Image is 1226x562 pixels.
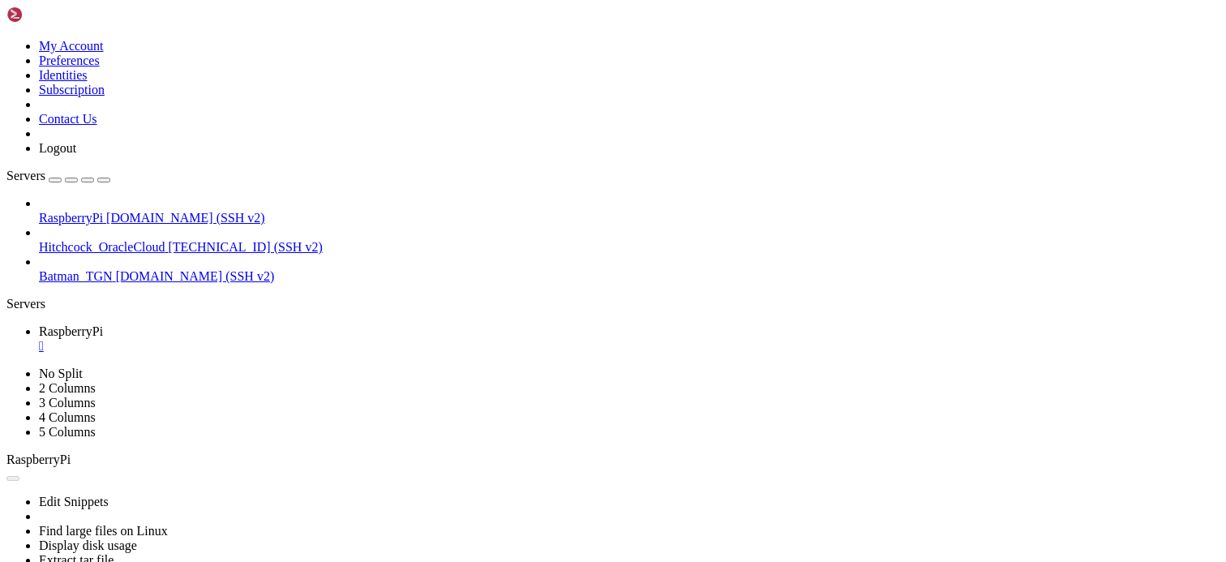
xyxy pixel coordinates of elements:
[39,211,103,225] span: RaspberryPi
[116,269,275,283] span: [DOMAIN_NAME] (SSH v2)
[39,255,1220,284] li: Batman_TGN [DOMAIN_NAME] (SSH v2)
[39,225,1220,255] li: Hitchcock_OracleCloud [TECHNICAL_ID] (SSH v2)
[39,425,96,439] a: 5 Columns
[39,54,100,67] a: Preferences
[39,524,168,538] a: Find large files on Linux
[169,240,323,254] span: [TECHNICAL_ID] (SSH v2)
[39,396,96,410] a: 3 Columns
[39,381,96,395] a: 2 Columns
[39,324,103,338] span: RaspberryPi
[39,269,1220,284] a: Batman_TGN [DOMAIN_NAME] (SSH v2)
[39,339,1220,354] a: 
[6,297,1220,311] div: Servers
[106,211,265,225] span: [DOMAIN_NAME] (SSH v2)
[39,410,96,424] a: 4 Columns
[39,538,137,552] a: Display disk usage
[39,68,88,82] a: Identities
[39,39,104,53] a: My Account
[6,6,1015,22] x-row: Connecting [DOMAIN_NAME]...
[39,367,83,380] a: No Split
[39,83,105,97] a: Subscription
[39,196,1220,225] li: RaspberryPi [DOMAIN_NAME] (SSH v2)
[39,324,1220,354] a: RaspberryPi
[39,240,1220,255] a: Hitchcock_OracleCloud [TECHNICAL_ID] (SSH v2)
[39,112,97,126] a: Contact Us
[39,269,113,283] span: Batman_TGN
[39,211,1220,225] a: RaspberryPi [DOMAIN_NAME] (SSH v2)
[39,141,76,155] a: Logout
[39,495,109,508] a: Edit Snippets
[6,453,71,466] span: RaspberryPi
[6,169,45,182] span: Servers
[6,22,15,37] div: (0, 1)
[6,169,110,182] a: Servers
[39,240,165,254] span: Hitchcock_OracleCloud
[6,6,100,23] img: Shellngn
